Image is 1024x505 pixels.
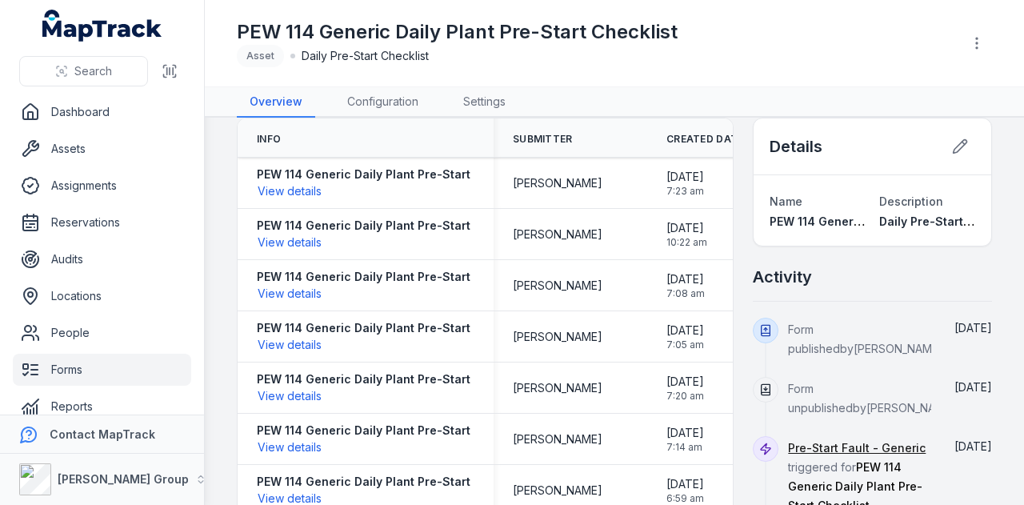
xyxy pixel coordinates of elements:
[879,194,943,208] span: Description
[513,431,602,447] span: [PERSON_NAME]
[666,271,705,300] time: 15/08/2025, 7:08:17 am
[257,371,527,387] strong: PEW 114 Generic Daily Plant Pre-Start Checklist
[13,206,191,238] a: Reservations
[666,185,704,198] span: 7:23 am
[753,266,812,288] h2: Activity
[50,427,155,441] strong: Contact MapTrack
[954,321,992,335] span: [DATE]
[513,380,602,396] span: [PERSON_NAME]
[257,218,527,234] strong: PEW 114 Generic Daily Plant Pre-Start Checklist
[237,87,315,118] a: Overview
[666,236,707,249] span: 10:22 am
[666,271,705,287] span: [DATE]
[666,220,707,236] span: [DATE]
[58,472,189,486] strong: [PERSON_NAME] Group
[788,323,943,355] span: Form published by [PERSON_NAME]
[13,243,191,275] a: Audits
[74,63,112,79] span: Search
[13,354,191,386] a: Forms
[513,483,602,499] span: [PERSON_NAME]
[666,476,704,505] time: 12/08/2025, 6:59:55 am
[257,166,527,182] strong: PEW 114 Generic Daily Plant Pre-Start Checklist
[666,169,704,185] span: [DATE]
[513,278,602,294] span: [PERSON_NAME]
[666,374,704,403] time: 13/08/2025, 7:20:37 am
[666,287,705,300] span: 7:08 am
[666,133,744,146] span: Created Date
[13,317,191,349] a: People
[257,336,322,354] button: View details
[19,56,148,86] button: Search
[770,135,822,158] h2: Details
[788,440,926,456] a: Pre-Start Fault - Generic
[788,382,956,415] span: Form unpublished by [PERSON_NAME]
[666,425,704,441] span: [DATE]
[13,391,191,423] a: Reports
[666,425,704,454] time: 12/08/2025, 7:14:40 am
[770,194,802,208] span: Name
[954,380,992,394] time: 21/08/2025, 10:23:45 am
[237,19,678,45] h1: PEW 114 Generic Daily Plant Pre-Start Checklist
[257,182,322,200] button: View details
[237,45,284,67] div: Asset
[257,269,527,285] strong: PEW 114 Generic Daily Plant Pre-Start Checklist
[666,390,704,403] span: 7:20 am
[954,439,992,453] span: [DATE]
[257,133,281,146] span: Info
[257,474,527,490] strong: PEW 114 Generic Daily Plant Pre-Start Checklist
[513,133,573,146] span: Submitter
[666,323,704,339] span: [DATE]
[666,339,704,351] span: 7:05 am
[257,439,322,456] button: View details
[666,476,704,492] span: [DATE]
[513,226,602,242] span: [PERSON_NAME]
[257,234,322,251] button: View details
[13,96,191,128] a: Dashboard
[257,285,322,303] button: View details
[666,492,704,505] span: 6:59 am
[513,175,602,191] span: [PERSON_NAME]
[334,87,431,118] a: Configuration
[666,220,707,249] time: 18/08/2025, 10:22:31 am
[954,321,992,335] time: 21/08/2025, 10:24:08 am
[13,280,191,312] a: Locations
[879,214,1020,228] span: Daily Pre-Start Checklist
[450,87,518,118] a: Settings
[666,374,704,390] span: [DATE]
[13,133,191,165] a: Assets
[42,10,162,42] a: MapTrack
[257,387,322,405] button: View details
[954,439,992,453] time: 13/08/2025, 7:20:37 am
[666,169,704,198] time: 19/08/2025, 7:23:24 am
[257,320,527,336] strong: PEW 114 Generic Daily Plant Pre-Start Checklist
[513,329,602,345] span: [PERSON_NAME]
[302,48,429,64] span: Daily Pre-Start Checklist
[13,170,191,202] a: Assignments
[666,323,704,351] time: 14/08/2025, 7:05:55 am
[257,423,527,439] strong: PEW 114 Generic Daily Plant Pre-Start Checklist
[954,380,992,394] span: [DATE]
[666,441,704,454] span: 7:14 am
